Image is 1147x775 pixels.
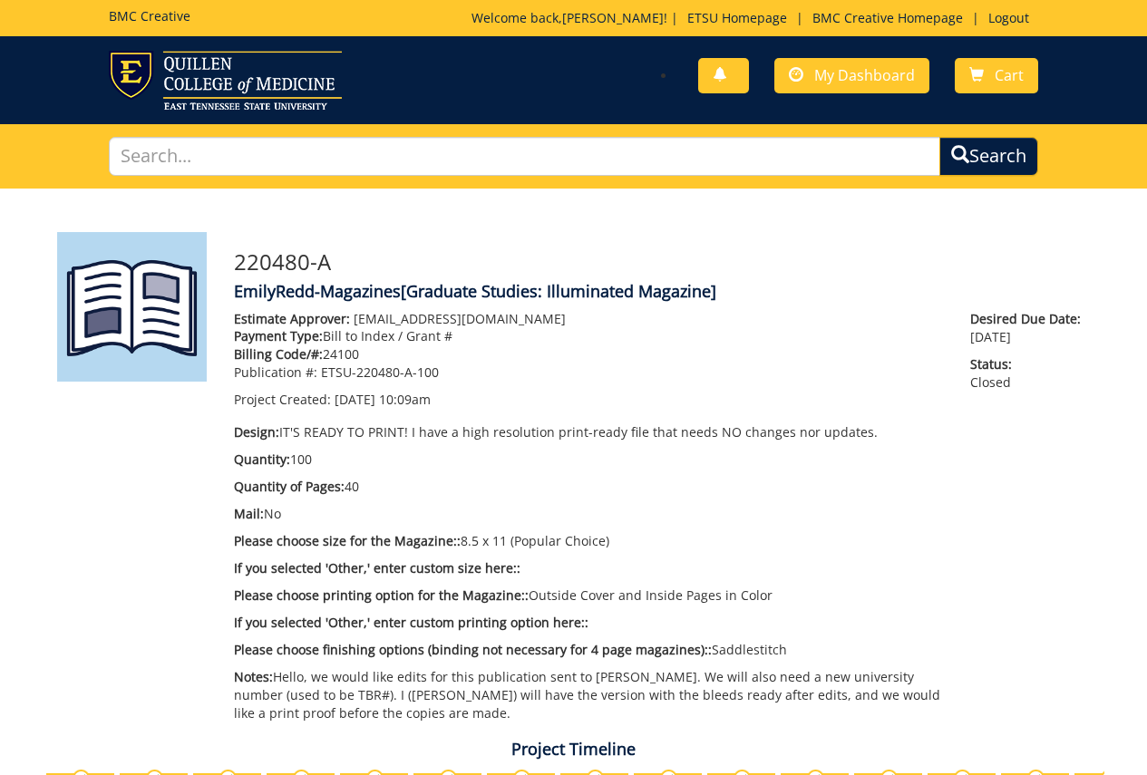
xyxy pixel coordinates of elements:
p: Bill to Index / Grant # [234,327,944,345]
span: Design: [234,423,279,441]
a: ETSU Homepage [678,9,796,26]
p: 40 [234,478,944,496]
a: My Dashboard [774,58,929,93]
span: If you selected 'Other,' enter custom printing option here:: [234,614,588,631]
span: Quantity of Pages: [234,478,345,495]
p: 100 [234,450,944,469]
a: Logout [979,9,1038,26]
p: Saddlestitch [234,641,944,659]
span: [Graduate Studies: Illuminated Magazine] [401,280,716,302]
span: My Dashboard [814,65,915,85]
span: ETSU-220480-A-100 [321,363,439,381]
span: Please choose printing option for the Magazine:: [234,586,529,604]
span: Notes: [234,668,273,685]
h5: BMC Creative [109,9,190,23]
img: Product featured image [57,232,207,382]
span: Billing Code/#: [234,345,323,363]
p: 24100 [234,345,944,363]
span: Payment Type: [234,327,323,344]
img: ETSU logo [109,51,342,110]
span: Publication #: [234,363,317,381]
span: Estimate Approver: [234,310,350,327]
span: Mail: [234,505,264,522]
span: Project Created: [234,391,331,408]
p: Outside Cover and Inside Pages in Color [234,586,944,605]
span: Status: [970,355,1090,373]
span: If you selected 'Other,' enter custom size here:: [234,559,520,576]
button: Search [939,137,1038,176]
span: Desired Due Date: [970,310,1090,328]
a: [PERSON_NAME] [562,9,664,26]
p: Hello, we would like edits for this publication sent to [PERSON_NAME]. We will also need a new un... [234,668,944,722]
span: [DATE] 10:09am [335,391,431,408]
h4: Project Timeline [44,741,1104,759]
a: Cart [955,58,1038,93]
input: Search... [109,137,939,176]
h3: 220480-A [234,250,1091,274]
p: 8.5 x 11 (Popular Choice) [234,532,944,550]
p: Closed [970,355,1090,392]
p: IT'S READY TO PRINT! I have a high resolution print-ready file that needs NO changes nor updates. [234,423,944,441]
span: Cart [995,65,1024,85]
h4: EmilyRedd-Magazines [234,283,1091,301]
p: [EMAIL_ADDRESS][DOMAIN_NAME] [234,310,944,328]
span: Quantity: [234,450,290,468]
p: No [234,505,944,523]
span: Please choose finishing options (binding not necessary for 4 page magazines):: [234,641,712,658]
a: BMC Creative Homepage [803,9,972,26]
p: [DATE] [970,310,1090,346]
span: Please choose size for the Magazine:: [234,532,461,549]
p: Welcome back, ! | | | [471,9,1038,27]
